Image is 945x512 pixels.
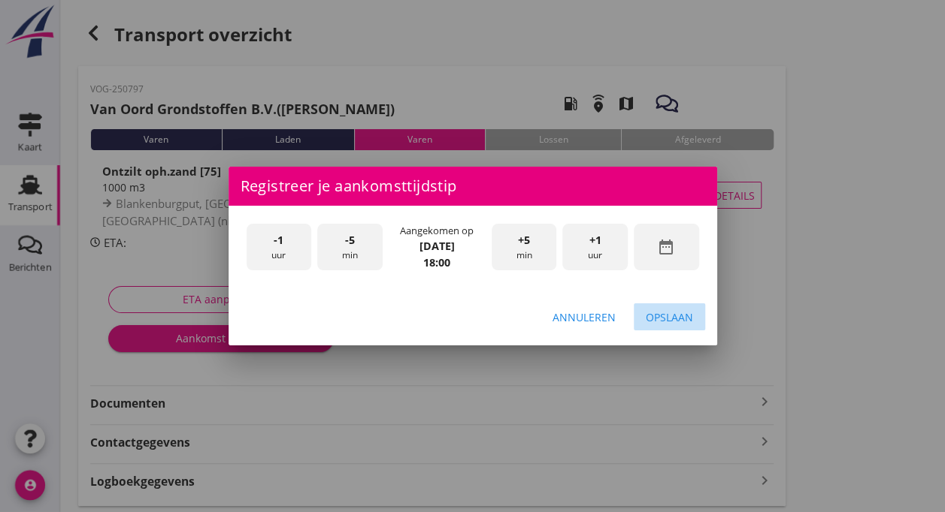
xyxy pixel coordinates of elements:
[247,224,312,271] div: uur
[634,303,705,330] button: Opslaan
[657,238,675,256] i: date_range
[345,232,355,248] span: -5
[541,303,628,330] button: Annuleren
[492,224,557,271] div: min
[229,167,717,206] div: Registreer je aankomsttijdstip
[589,232,601,248] span: +1
[419,239,455,253] strong: [DATE]
[274,232,283,248] span: -1
[562,224,628,271] div: uur
[400,224,474,238] div: Aangekomen op
[423,255,450,270] strong: 18:00
[518,232,530,248] span: +5
[553,309,616,325] div: Annuleren
[317,224,383,271] div: min
[646,309,693,325] div: Opslaan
